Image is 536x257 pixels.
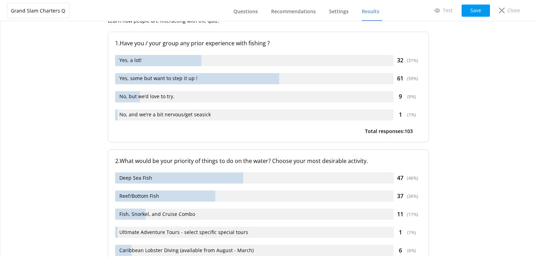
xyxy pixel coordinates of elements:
[115,109,394,120] div: No, and we’re a bit nervous/get seasick
[394,110,422,119] div: 1
[394,56,422,65] div: 32
[394,74,422,83] div: 61
[362,8,379,15] span: Results
[115,190,394,202] div: Reef/Bottom Fish
[407,93,416,100] div: ( 9 %)
[115,91,394,102] div: No, but we’d love to try.
[115,55,394,66] div: Yes, a lot!
[115,39,422,48] div: 1
[365,127,413,135] p: Total responses: 103
[507,7,520,14] p: Close
[115,227,394,238] div: Ultimate Adventure Tours - select specific special tours
[394,210,422,219] div: 11
[394,92,422,101] div: 9
[407,229,416,236] div: ( 1 %)
[407,75,418,82] div: ( 59 %)
[118,39,422,48] p: . Have you / your group any prior experience with fishing ?
[407,247,416,254] div: ( 6 %)
[115,172,394,184] div: Deep Sea Fish
[407,175,418,181] div: ( 46 %)
[115,157,422,166] div: 2
[407,193,418,200] div: ( 36 %)
[394,228,422,237] div: 1
[394,192,422,201] div: 37
[118,157,422,166] p: . What would be your priority of things to do on the water? Choose your most desirable activity.
[233,8,258,15] span: Questions
[407,111,416,118] div: ( 1 %)
[394,246,422,255] div: 6
[115,209,394,220] div: Fish, Snorkel, and Cruise Combo
[329,8,349,15] span: Settings
[430,5,457,16] a: Test
[115,73,394,84] div: Yes, some but want to step it up !
[462,5,490,17] button: Save
[443,7,453,14] p: Test
[115,245,394,256] div: Caribbean Lobster Diving (available from August - March)
[407,211,418,218] div: ( 11 %)
[394,174,422,183] div: 47
[271,8,316,15] span: Recommendations
[407,57,418,64] div: ( 31 %)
